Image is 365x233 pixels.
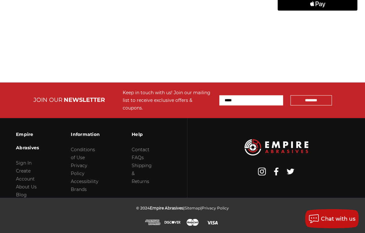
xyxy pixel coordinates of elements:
[132,155,144,160] a: FAQs
[132,147,150,152] a: Contact
[321,216,355,222] span: Chat with us
[136,204,229,212] p: © 2024 | |
[305,209,359,228] button: Chat with us
[123,89,213,112] div: Keep in touch with us! Join our mailing list to receive exclusive offers & coupons.
[245,139,308,155] img: Empire Abrasives Logo Image
[71,128,100,141] h3: Information
[132,128,152,141] h3: Help
[64,96,105,103] span: NEWSLETTER
[16,192,27,198] a: Blog
[150,206,183,210] span: Empire Abrasives
[16,184,37,190] a: About Us
[71,147,95,160] a: Conditions of Use
[185,206,201,210] a: Sitemap
[33,96,62,103] span: JOIN OUR
[132,163,152,184] a: Shipping & Returns
[71,163,87,176] a: Privacy Policy
[71,187,87,192] a: Brands
[16,168,35,182] a: Create Account
[16,160,32,166] a: Sign In
[16,128,39,154] h3: Empire Abrasives
[202,206,229,210] a: Privacy Policy
[71,179,99,184] a: Accessibility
